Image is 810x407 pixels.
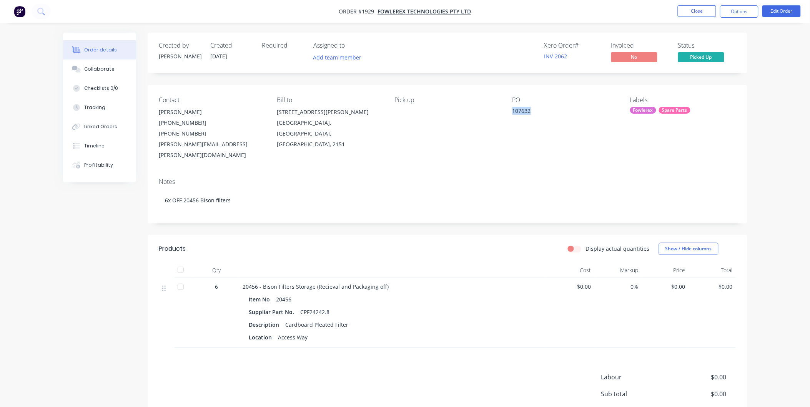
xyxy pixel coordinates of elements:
[84,46,117,53] div: Order details
[611,52,657,62] span: No
[611,42,669,49] div: Invoiced
[314,42,391,49] div: Assigned to
[630,96,735,104] div: Labels
[544,42,602,49] div: Xero Order #
[249,319,283,330] div: Description
[211,53,228,60] span: [DATE]
[243,283,389,290] span: 20456 - Bison Filters Storage (Recieval and Packaging off)
[194,263,240,278] div: Qty
[277,107,382,117] div: [STREET_ADDRESS][PERSON_NAME]
[84,104,105,111] div: Tracking
[159,96,264,104] div: Contact
[378,8,471,15] a: Fowlerex Technologies Pty Ltd
[159,107,264,117] div: [PERSON_NAME]
[512,96,618,104] div: PO
[277,107,382,150] div: [STREET_ADDRESS][PERSON_NAME][GEOGRAPHIC_DATA], [GEOGRAPHIC_DATA], [GEOGRAPHIC_DATA], 2151
[159,42,201,49] div: Created by
[601,372,670,382] span: Labour
[63,60,136,79] button: Collaborate
[642,263,689,278] div: Price
[594,263,642,278] div: Markup
[309,52,366,63] button: Add team member
[211,42,253,49] div: Created
[63,98,136,117] button: Tracking
[277,96,382,104] div: Bill to
[630,107,656,114] div: Fowlerex
[678,52,724,62] span: Picked Up
[512,107,609,117] div: 107632
[692,283,733,291] span: $0.00
[63,79,136,98] button: Checklists 0/0
[678,52,724,64] button: Picked Up
[63,156,136,175] button: Profitability
[689,263,736,278] div: Total
[84,142,105,149] div: Timeline
[84,85,118,92] div: Checklists 0/0
[275,332,311,343] div: Access Way
[762,5,801,17] button: Edit Order
[678,5,716,17] button: Close
[597,283,639,291] span: 0%
[215,283,218,291] span: 6
[159,189,736,212] div: 6x OFF 20456 Bison filters
[159,139,264,160] div: [PERSON_NAME][EMAIL_ADDRESS][PERSON_NAME][DOMAIN_NAME]
[551,283,592,291] span: $0.00
[586,245,650,253] label: Display actual quantities
[339,8,378,15] span: Order #1929 -
[645,283,686,291] span: $0.00
[63,117,136,136] button: Linked Orders
[159,244,186,253] div: Products
[298,306,333,318] div: CPF24242.8
[394,96,500,104] div: Pick up
[547,263,595,278] div: Cost
[84,162,113,169] div: Profitability
[249,306,298,318] div: Suppliar Part No.
[601,389,670,399] span: Sub total
[669,389,726,399] span: $0.00
[678,42,736,49] div: Status
[159,52,201,60] div: [PERSON_NAME]
[159,107,264,160] div: [PERSON_NAME][PHONE_NUMBER][PHONE_NUMBER][PERSON_NAME][EMAIL_ADDRESS][PERSON_NAME][DOMAIN_NAME]
[277,117,382,150] div: [GEOGRAPHIC_DATA], [GEOGRAPHIC_DATA], [GEOGRAPHIC_DATA], 2151
[159,117,264,128] div: [PHONE_NUMBER]
[63,40,136,60] button: Order details
[659,243,719,255] button: Show / Hide columns
[63,136,136,156] button: Timeline
[262,42,304,49] div: Required
[159,128,264,139] div: [PHONE_NUMBER]
[14,6,25,17] img: Factory
[544,53,567,60] a: INV-2062
[659,107,690,114] div: Spare Parts
[273,294,295,305] div: 20456
[84,66,115,73] div: Collaborate
[283,319,352,330] div: Cardboard Pleated Filter
[249,294,273,305] div: Item No
[669,372,726,382] span: $0.00
[314,52,366,63] button: Add team member
[84,123,117,130] div: Linked Orders
[249,332,275,343] div: Location
[159,178,736,185] div: Notes
[720,5,758,18] button: Options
